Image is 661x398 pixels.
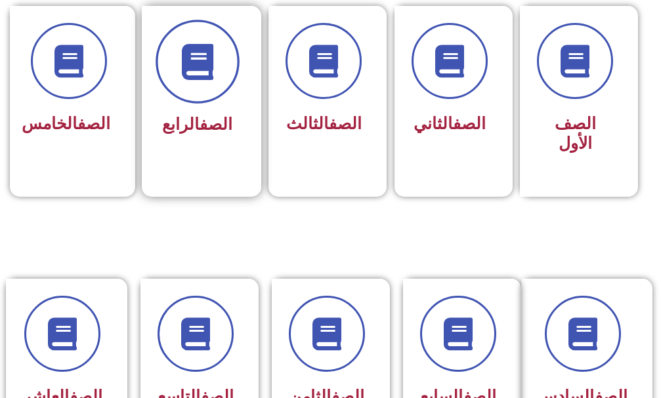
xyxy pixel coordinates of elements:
[329,114,362,133] a: الصف
[162,115,232,134] span: الرابع
[200,115,232,134] a: الصف
[286,114,362,133] span: الثالث
[77,114,110,133] a: الصف
[555,114,596,153] span: الصف الأول
[414,114,486,133] span: الثاني
[453,114,486,133] a: الصف
[22,114,110,133] span: الخامس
